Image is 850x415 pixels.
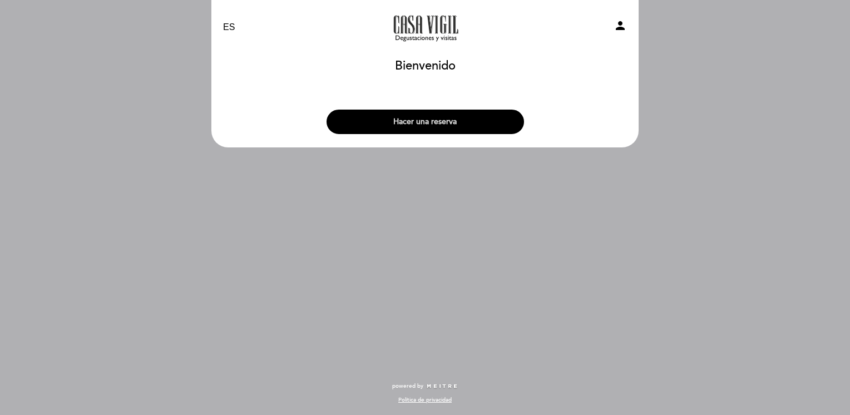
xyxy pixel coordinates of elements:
[614,19,627,32] i: person
[327,110,524,134] button: Hacer una reserva
[392,382,458,390] a: powered by
[426,384,458,389] img: MEITRE
[398,396,452,404] a: Política de privacidad
[355,12,495,43] a: Casa Vigil - SÓLO Visitas y Degustaciones
[392,382,423,390] span: powered by
[395,60,456,73] h1: Bienvenido
[614,19,627,36] button: person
